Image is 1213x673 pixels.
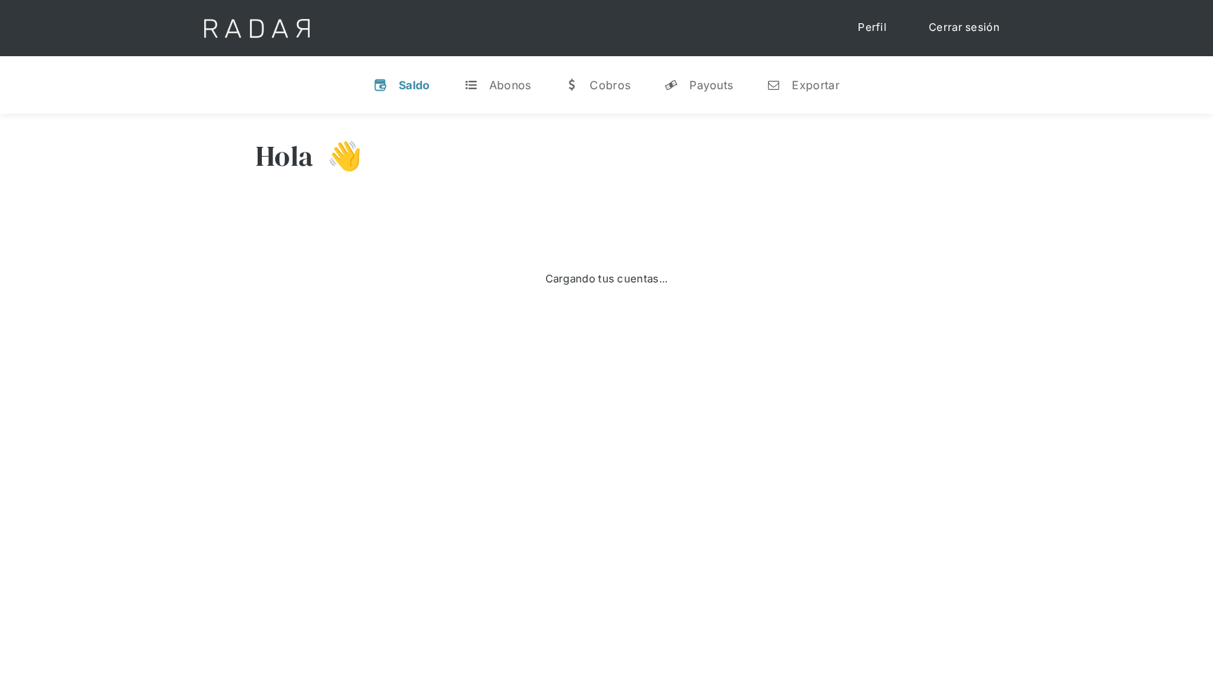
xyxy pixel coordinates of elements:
[564,78,578,92] div: w
[767,78,781,92] div: n
[792,78,839,92] div: Exportar
[590,78,630,92] div: Cobros
[256,138,313,174] h3: Hola
[313,138,362,174] h3: 👋
[664,78,678,92] div: y
[373,78,387,92] div: v
[844,14,901,41] a: Perfil
[689,78,733,92] div: Payouts
[489,78,531,92] div: Abonos
[545,271,668,287] div: Cargando tus cuentas...
[399,78,430,92] div: Saldo
[915,14,1014,41] a: Cerrar sesión
[464,78,478,92] div: t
